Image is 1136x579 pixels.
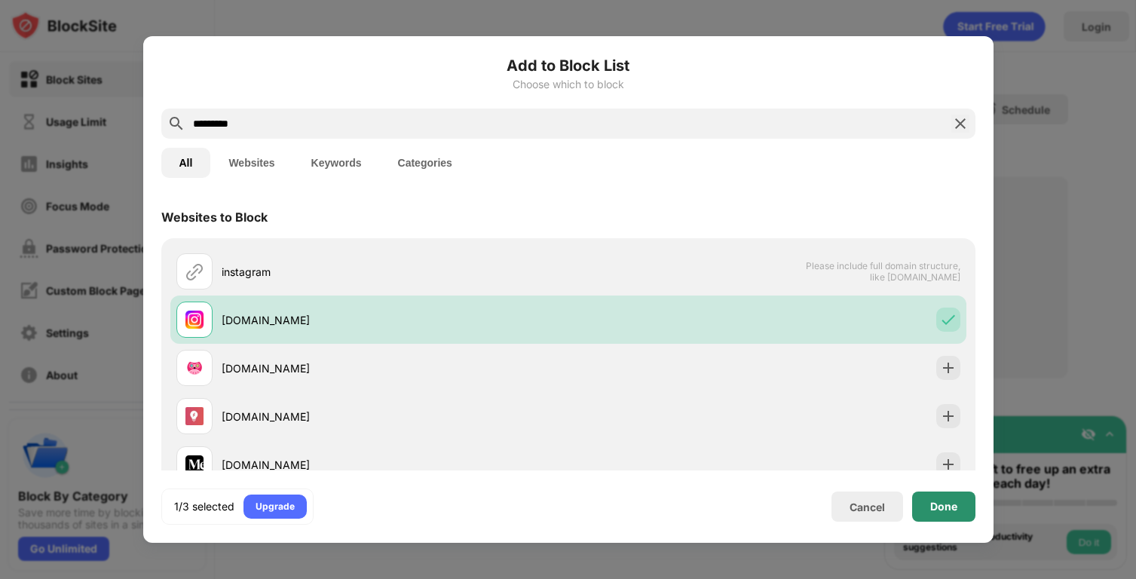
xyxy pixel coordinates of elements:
[174,499,234,514] div: 1/3 selected
[210,148,292,178] button: Websites
[185,359,204,377] img: favicons
[167,115,185,133] img: search.svg
[222,264,568,280] div: instagram
[185,262,204,280] img: url.svg
[850,501,885,513] div: Cancel
[293,148,380,178] button: Keywords
[805,260,960,283] span: Please include full domain structure, like [DOMAIN_NAME]
[161,148,211,178] button: All
[222,409,568,424] div: [DOMAIN_NAME]
[951,115,969,133] img: search-close
[222,312,568,328] div: [DOMAIN_NAME]
[161,54,975,77] h6: Add to Block List
[380,148,470,178] button: Categories
[185,311,204,329] img: favicons
[161,210,268,225] div: Websites to Block
[161,78,975,90] div: Choose which to block
[185,455,204,473] img: favicons
[222,457,568,473] div: [DOMAIN_NAME]
[222,360,568,376] div: [DOMAIN_NAME]
[930,501,957,513] div: Done
[256,499,295,514] div: Upgrade
[185,407,204,425] img: favicons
